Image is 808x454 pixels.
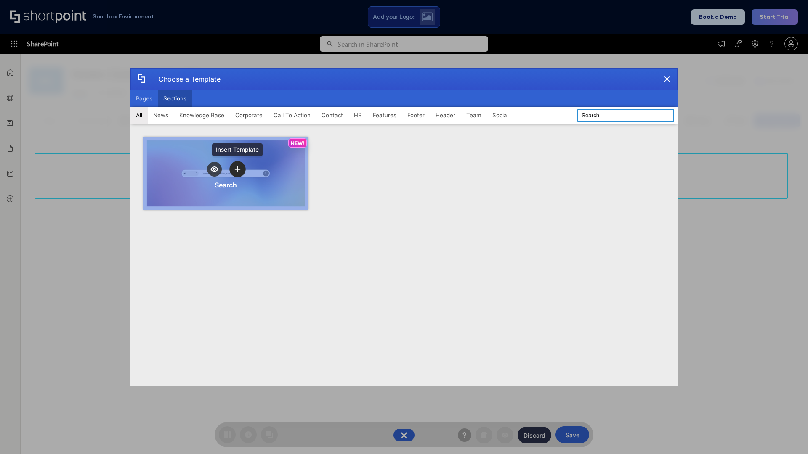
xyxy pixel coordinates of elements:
button: HR [348,107,367,124]
button: Features [367,107,402,124]
button: Social [487,107,514,124]
button: News [148,107,174,124]
button: Call To Action [268,107,316,124]
button: Sections [158,90,192,107]
button: Contact [316,107,348,124]
button: Knowledge Base [174,107,230,124]
button: Corporate [230,107,268,124]
input: Search [577,109,674,122]
button: Footer [402,107,430,124]
button: Team [461,107,487,124]
div: Search [215,181,237,189]
div: Choose a Template [152,69,221,90]
div: template selector [130,68,678,386]
button: All [130,107,148,124]
iframe: Chat Widget [766,414,808,454]
p: NEW! [291,140,304,146]
button: Pages [130,90,158,107]
button: Header [430,107,461,124]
